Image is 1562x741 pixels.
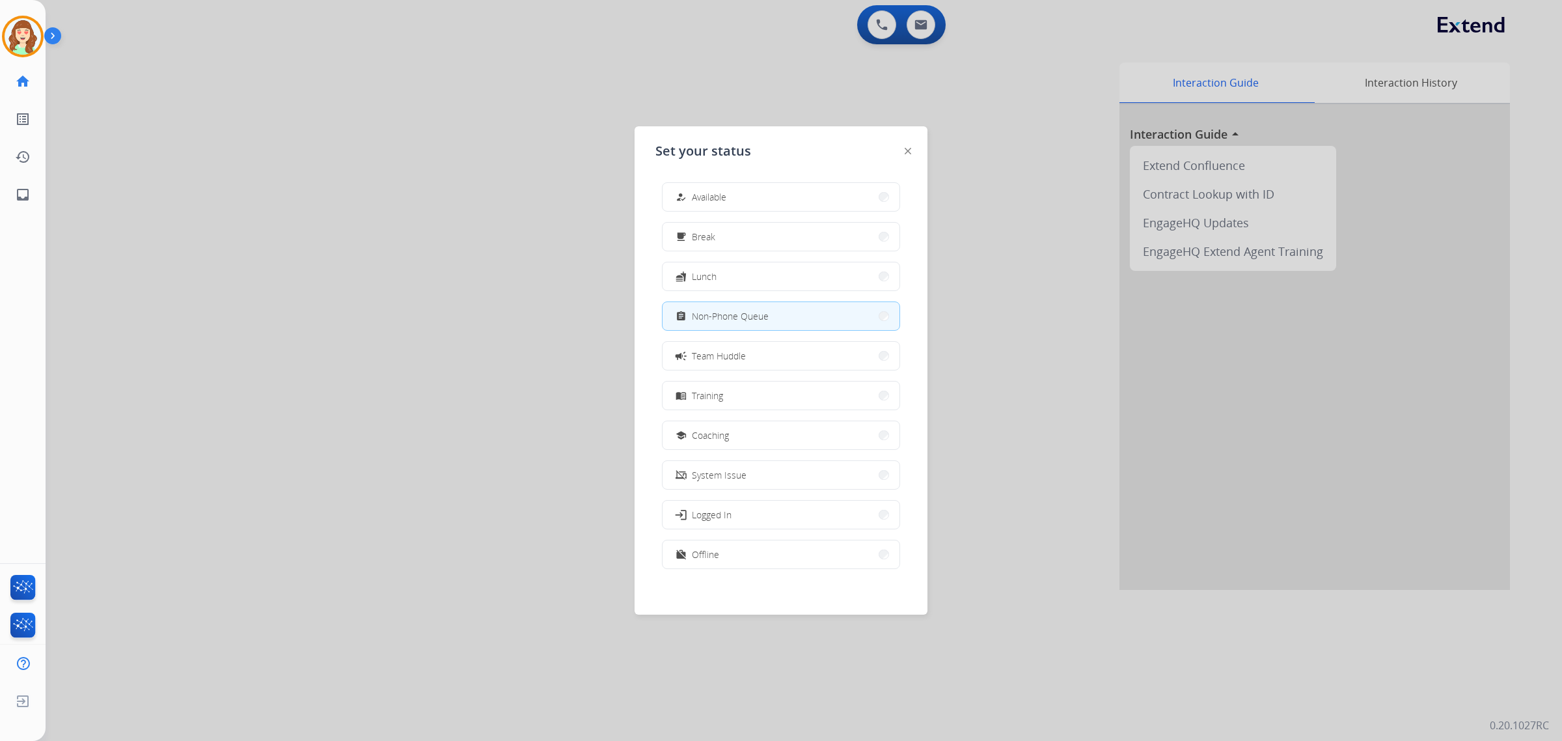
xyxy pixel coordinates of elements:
mat-icon: menu_book [676,390,687,401]
mat-icon: how_to_reg [676,191,687,203]
span: Logged In [692,508,732,522]
img: close-button [905,148,911,154]
button: Training [663,382,899,410]
button: Offline [663,540,899,568]
span: Available [692,190,726,204]
span: Break [692,230,715,244]
mat-icon: inbox [15,187,31,203]
button: Available [663,183,899,211]
span: Training [692,389,723,402]
mat-icon: assignment [676,311,687,322]
button: Coaching [663,421,899,449]
button: Non-Phone Queue [663,302,899,330]
img: avatar [5,18,41,55]
button: Logged In [663,501,899,529]
mat-icon: home [15,74,31,89]
mat-icon: free_breakfast [676,231,687,242]
mat-icon: login [674,508,687,521]
mat-icon: history [15,149,31,165]
p: 0.20.1027RC [1490,718,1549,733]
mat-icon: work_off [676,549,687,560]
span: Set your status [655,142,751,160]
span: Lunch [692,270,717,283]
span: Team Huddle [692,349,746,363]
mat-icon: list_alt [15,111,31,127]
span: Non-Phone Queue [692,309,769,323]
span: Offline [692,548,719,561]
span: Coaching [692,428,729,442]
button: Break [663,223,899,251]
span: System Issue [692,468,747,482]
mat-icon: phonelink_off [676,469,687,481]
mat-icon: fastfood [676,271,687,282]
button: Lunch [663,262,899,290]
button: System Issue [663,461,899,489]
mat-icon: campaign [674,349,687,362]
mat-icon: school [676,430,687,441]
button: Team Huddle [663,342,899,370]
